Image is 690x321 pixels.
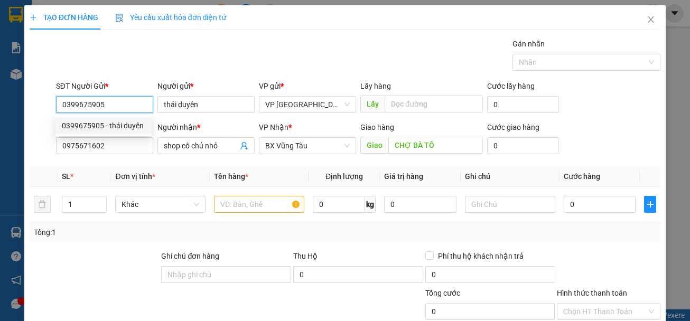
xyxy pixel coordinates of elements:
[434,250,528,262] span: Phí thu hộ khách nhận trả
[259,80,356,92] div: VP gửi
[157,121,255,133] div: Người nhận
[384,172,423,181] span: Giá trị hàng
[360,82,391,90] span: Lấy hàng
[62,120,145,131] div: 0399675905 - thái duyên
[62,172,70,181] span: SL
[115,13,227,22] span: Yêu cầu xuất hóa đơn điện tử
[564,172,600,181] span: Cước hàng
[461,166,560,187] th: Ghi chú
[122,196,199,212] span: Khác
[647,15,655,24] span: close
[115,14,124,22] img: icon
[425,289,460,297] span: Tổng cước
[384,196,456,213] input: 0
[487,82,535,90] label: Cước lấy hàng
[30,13,98,22] span: TẠO ĐƠN HÀNG
[30,14,37,21] span: plus
[512,40,545,48] label: Gán nhãn
[214,196,304,213] input: VD: Bàn, Ghế
[115,172,155,181] span: Đơn vị tính
[34,226,267,238] div: Tổng: 1
[293,252,318,260] span: Thu Hộ
[644,196,656,213] button: plus
[487,123,539,131] label: Cước giao hàng
[161,266,291,283] input: Ghi chú đơn hàng
[487,137,559,154] input: Cước giao hàng
[487,96,559,113] input: Cước lấy hàng
[161,252,219,260] label: Ghi chú đơn hàng
[360,123,394,131] span: Giao hàng
[265,97,350,112] span: VP Nha Trang xe Limousine
[259,123,288,131] span: VP Nhận
[240,141,248,150] span: user-add
[360,96,385,112] span: Lấy
[645,200,656,209] span: plus
[265,138,350,154] span: BX Vũng Tàu
[465,196,555,213] input: Ghi Chú
[34,196,51,213] button: delete
[360,137,388,154] span: Giao
[557,289,627,297] label: Hình thức thanh toán
[157,80,255,92] div: Người gửi
[214,172,248,181] span: Tên hàng
[55,117,152,134] div: 0399675905 - thái duyên
[385,96,483,112] input: Dọc đường
[56,80,153,92] div: SĐT Người Gửi
[388,137,483,154] input: Dọc đường
[636,5,666,35] button: Close
[325,172,363,181] span: Định lượng
[365,196,376,213] span: kg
